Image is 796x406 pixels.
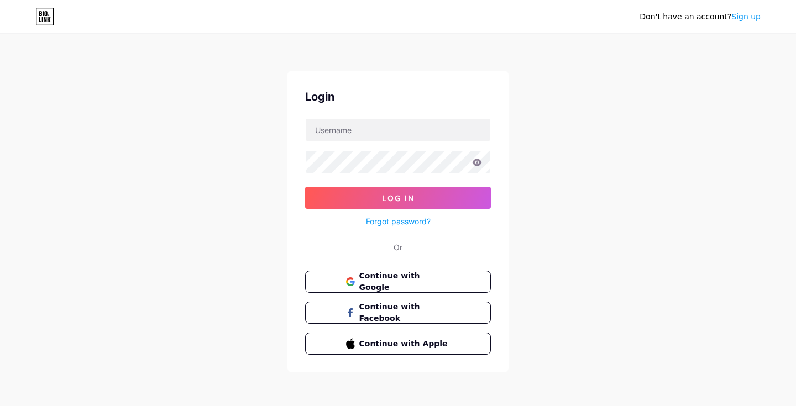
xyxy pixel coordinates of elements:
[382,193,415,203] span: Log In
[305,271,491,293] button: Continue with Google
[640,11,761,23] div: Don't have an account?
[305,187,491,209] button: Log In
[305,333,491,355] button: Continue with Apple
[305,88,491,105] div: Login
[359,270,451,293] span: Continue with Google
[359,301,451,324] span: Continue with Facebook
[305,302,491,324] button: Continue with Facebook
[394,241,402,253] div: Or
[731,12,761,21] a: Sign up
[359,338,451,350] span: Continue with Apple
[366,215,431,227] a: Forgot password?
[306,119,490,141] input: Username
